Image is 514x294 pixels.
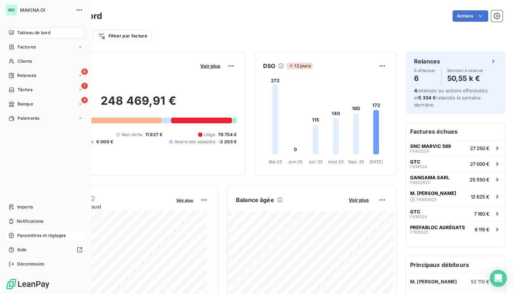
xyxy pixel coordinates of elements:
[414,88,417,93] span: 4
[200,63,220,69] span: Voir plus
[447,73,484,84] h4: 50,55 k €
[6,4,17,16] div: MO
[453,10,488,22] button: Actions
[406,140,505,156] button: SNC MARVIC 589F642122427 250 €
[145,131,162,138] span: 11 927 €
[410,230,429,234] span: F7810525
[410,215,427,219] span: F6181124
[406,206,505,221] button: GTCF61811247 160 €
[17,58,32,65] span: Clients
[418,95,436,100] span: 5 334 €
[17,204,33,210] span: Imports
[406,156,505,171] button: GTCF619112427 000 €
[269,159,282,164] tspan: Mai 25
[174,197,195,203] button: Voir plus
[288,159,303,164] tspan: Juin 25
[410,165,427,169] span: F6191124
[410,149,429,153] span: F6421224
[410,175,449,180] span: GANGAMA SARL
[81,97,88,103] span: 4
[17,232,66,239] span: Paramètres et réglages
[414,57,440,66] h6: Relances
[218,139,237,145] span: -2 205 €
[414,68,435,73] span: À effectuer
[406,171,505,187] button: GANGAMA SARLF882092525 550 €
[328,159,344,164] tspan: Août 25
[369,159,383,164] tspan: [DATE]
[470,145,489,151] span: 27 250 €
[93,30,152,42] button: Filtrer par facture
[348,159,364,164] tspan: Sept. 25
[204,131,215,138] span: Litige
[349,197,369,203] span: Voir plus
[263,62,275,70] h6: DSO
[40,94,237,115] h2: 248 469,91 €
[17,72,36,79] span: Relances
[406,221,505,237] button: PREFABLOC AGRÉGATSF78105256 115 €
[17,261,45,267] span: Déconnexion
[81,68,88,75] span: 6
[410,159,420,165] span: GTC
[40,203,171,210] span: Chiffre d'affaires mensuel
[470,177,489,182] span: 25 550 €
[81,83,88,89] span: 1
[287,63,312,69] span: 12 jours
[475,227,489,232] span: 6 115 €
[96,139,113,145] span: 6 000 €
[308,159,323,164] tspan: Juil. 25
[410,180,430,185] span: F8820925
[410,279,457,284] span: M. [PERSON_NAME]
[176,198,193,203] span: Voir plus
[471,194,489,200] span: 12 625 €
[6,244,85,256] a: Aide
[474,211,489,217] span: 7 160 €
[17,218,43,225] span: Notifications
[447,68,484,73] span: Montant à relancer
[410,225,465,230] span: PREFABLOC AGRÉGATS
[175,139,215,145] span: Avoirs non associés
[417,197,437,202] span: F8990925
[414,73,435,84] h4: 6
[17,87,32,93] span: Tâches
[17,115,39,122] span: Paiements
[17,30,50,36] span: Tableau de bord
[490,270,507,287] div: Open Intercom Messenger
[347,197,371,203] button: Voir plus
[17,247,27,253] span: Aide
[122,131,142,138] span: Non-échu
[198,63,222,69] button: Voir plus
[20,7,71,13] span: MAKINA OI
[406,256,505,273] h6: Principaux débiteurs
[6,278,50,290] img: Logo LeanPay
[410,143,451,149] span: SNC MARVIC 589
[218,131,237,138] span: 78 754 €
[410,190,456,196] span: M. [PERSON_NAME]
[410,209,420,215] span: GTC
[17,101,33,107] span: Banque
[406,187,505,206] button: M. [PERSON_NAME]F899092512 625 €
[17,44,36,50] span: Factures
[406,123,505,140] h6: Factures échues
[236,196,274,204] h6: Balance âgée
[471,279,489,284] span: 52 110 €
[470,161,489,167] span: 27 000 €
[414,88,488,108] span: relances ou actions effectuées et relancés la semaine dernière.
